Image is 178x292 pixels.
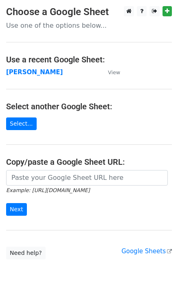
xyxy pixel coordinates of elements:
small: View [108,69,120,75]
h4: Select another Google Sheet: [6,102,172,111]
a: [PERSON_NAME] [6,69,63,76]
p: Use one of the options below... [6,21,172,30]
a: View [100,69,120,76]
a: Select... [6,117,37,130]
h3: Choose a Google Sheet [6,6,172,18]
h4: Use a recent Google Sheet: [6,55,172,64]
h4: Copy/paste a Google Sheet URL: [6,157,172,167]
a: Google Sheets [121,248,172,255]
a: Need help? [6,247,46,259]
input: Paste your Google Sheet URL here [6,170,168,186]
small: Example: [URL][DOMAIN_NAME] [6,187,90,193]
input: Next [6,203,27,216]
